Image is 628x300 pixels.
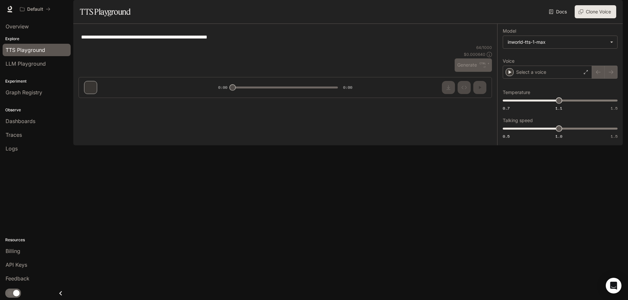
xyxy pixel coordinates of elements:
p: Talking speed [503,118,533,123]
h1: TTS Playground [80,5,131,18]
span: 1.5 [611,105,618,111]
p: $ 0.000640 [464,52,485,57]
p: Model [503,29,516,33]
p: Default [27,7,43,12]
p: Temperature [503,90,530,95]
span: 1.5 [611,134,618,139]
button: All workspaces [17,3,53,16]
div: inworld-tts-1-max [508,39,607,45]
button: Clone Voice [575,5,616,18]
div: Open Intercom Messenger [606,278,621,293]
p: 64 / 1000 [476,45,492,50]
span: 0.5 [503,134,510,139]
div: inworld-tts-1-max [503,36,617,48]
span: 0.7 [503,105,510,111]
span: 1.0 [555,134,562,139]
p: Select a voice [516,69,546,75]
p: Voice [503,59,515,63]
a: Docs [548,5,569,18]
span: 1.1 [555,105,562,111]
